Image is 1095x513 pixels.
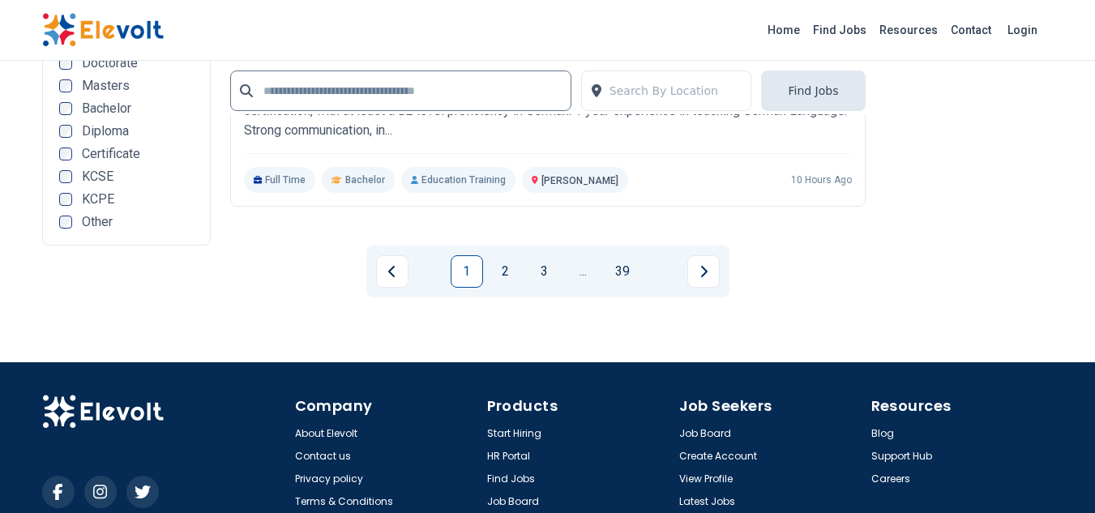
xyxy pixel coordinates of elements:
span: KCSE [82,170,113,183]
input: Other [59,216,72,229]
h4: Job Seekers [679,395,862,417]
span: Bachelor [345,173,385,186]
input: Diploma [59,125,72,138]
h4: Company [295,395,477,417]
span: Other [82,216,113,229]
button: Find Jobs [761,71,865,111]
a: Start Hiring [487,427,541,440]
a: Previous page [376,255,408,288]
a: Next page [687,255,720,288]
a: Support Hub [871,450,932,463]
input: Bachelor [59,102,72,115]
input: Masters [59,79,72,92]
a: Privacy policy [295,472,363,485]
input: Doctorate [59,57,72,70]
span: Certificate [82,147,140,160]
img: Elevolt [42,395,164,429]
span: [PERSON_NAME] [541,175,618,186]
a: Home [761,17,806,43]
span: Diploma [82,125,129,138]
a: Contact [944,17,998,43]
span: Doctorate [82,57,138,70]
p: 10 hours ago [791,173,852,186]
a: Page 2 [490,255,522,288]
input: KCPE [59,193,72,206]
p: Full Time [244,167,316,193]
a: Create Account [679,450,757,463]
a: Job Board [679,427,731,440]
a: Terms & Conditions [295,495,393,508]
input: Certificate [59,147,72,160]
a: Blog [871,427,894,440]
p: Education Training [401,167,515,193]
a: Page 1 is your current page [451,255,483,288]
a: Login [998,14,1047,46]
h4: Products [487,395,669,417]
h4: Resources [871,395,1054,417]
a: Jump forward [567,255,600,288]
a: Find Jobs [806,17,873,43]
input: KCSE [59,170,72,183]
span: KCPE [82,193,114,206]
a: About Elevolt [295,427,357,440]
iframe: Chat Widget [1014,435,1095,513]
a: Page 39 [606,255,639,288]
span: Bachelor [82,102,131,115]
a: View Profile [679,472,733,485]
a: Latest Jobs [679,495,735,508]
a: HR Portal [487,450,530,463]
ul: Pagination [376,255,720,288]
a: Find Jobs [487,472,535,485]
a: Job Board [487,495,539,508]
a: Page 3 [528,255,561,288]
a: Resources [873,17,944,43]
a: Careers [871,472,910,485]
img: Elevolt [42,13,164,47]
a: Contact us [295,450,351,463]
span: Masters [82,79,130,92]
